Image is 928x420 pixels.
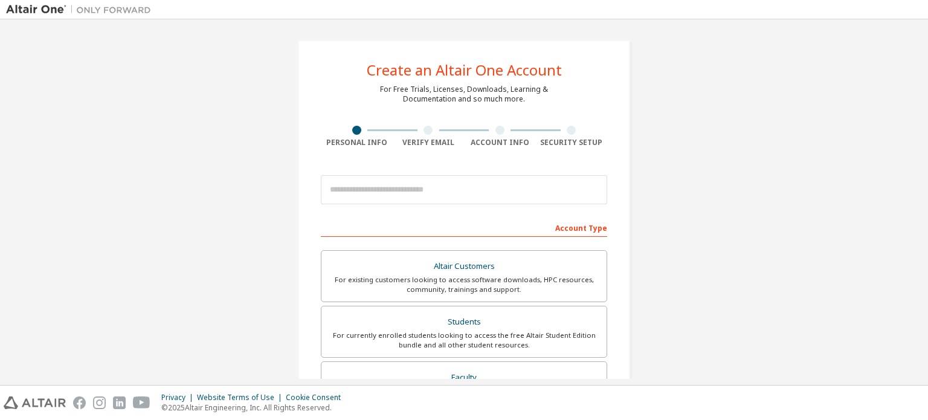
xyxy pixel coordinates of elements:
div: Create an Altair One Account [367,63,562,77]
img: instagram.svg [93,396,106,409]
div: Cookie Consent [286,393,348,402]
div: Verify Email [393,138,465,147]
div: Security Setup [536,138,608,147]
img: facebook.svg [73,396,86,409]
p: © 2025 Altair Engineering, Inc. All Rights Reserved. [161,402,348,413]
div: Website Terms of Use [197,393,286,402]
div: Faculty [329,369,599,386]
img: youtube.svg [133,396,150,409]
div: For currently enrolled students looking to access the free Altair Student Edition bundle and all ... [329,331,599,350]
div: Privacy [161,393,197,402]
div: Account Info [464,138,536,147]
div: For existing customers looking to access software downloads, HPC resources, community, trainings ... [329,275,599,294]
img: altair_logo.svg [4,396,66,409]
img: Altair One [6,4,157,16]
div: Personal Info [321,138,393,147]
img: linkedin.svg [113,396,126,409]
div: Altair Customers [329,258,599,275]
div: Account Type [321,218,607,237]
div: For Free Trials, Licenses, Downloads, Learning & Documentation and so much more. [380,85,548,104]
div: Students [329,314,599,331]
